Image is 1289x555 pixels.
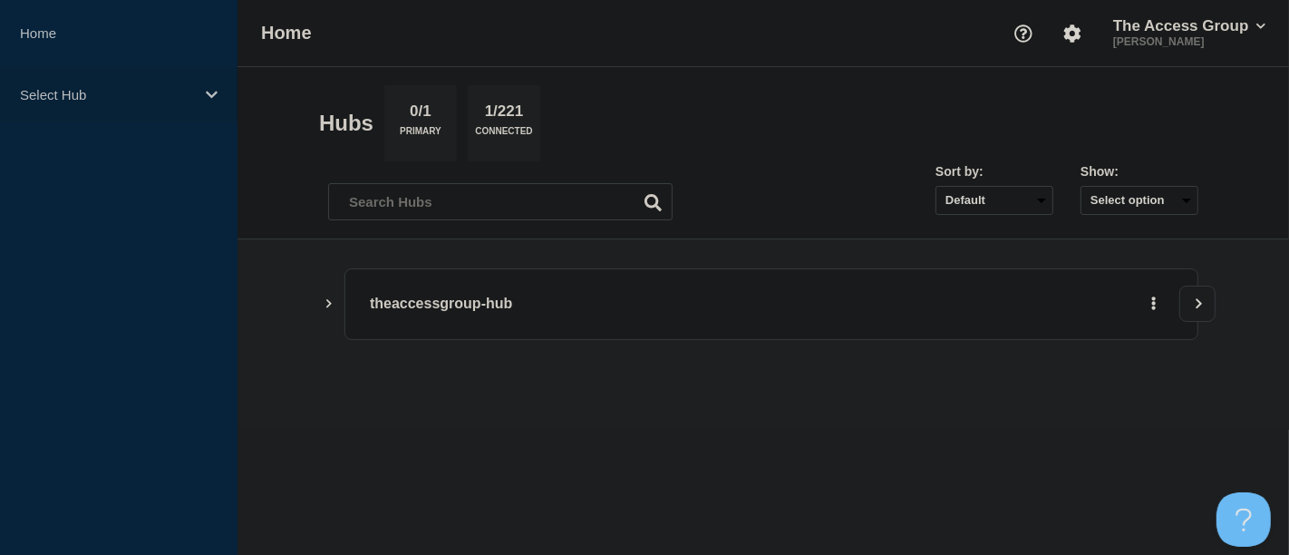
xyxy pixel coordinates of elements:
button: The Access Group [1110,17,1269,35]
select: Sort by [935,186,1053,215]
p: Select Hub [20,87,194,102]
input: Search Hubs [328,183,673,220]
p: Connected [475,126,532,145]
iframe: Help Scout Beacon - Open [1216,492,1271,547]
div: Sort by: [935,164,1053,179]
button: More actions [1142,287,1166,321]
p: theaccessgroup-hub [370,287,871,321]
button: Select option [1081,186,1198,215]
p: 1/221 [478,102,530,126]
h2: Hubs [319,111,373,136]
h1: Home [261,23,312,44]
button: Show Connected Hubs [325,297,334,311]
p: 0/1 [403,102,439,126]
button: View [1179,286,1216,322]
p: Primary [400,126,441,145]
button: Support [1004,15,1042,53]
button: Account settings [1053,15,1091,53]
p: [PERSON_NAME] [1110,35,1269,48]
div: Show: [1081,164,1198,179]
